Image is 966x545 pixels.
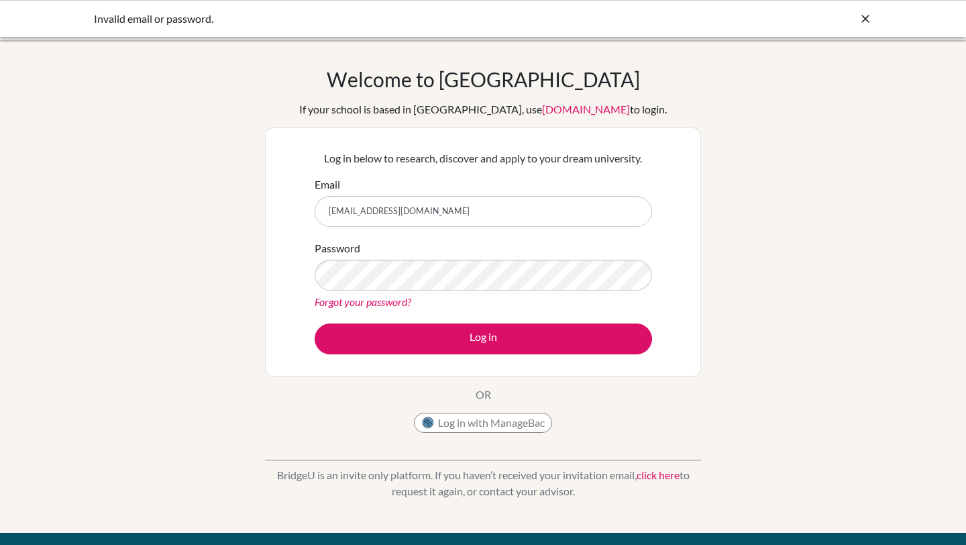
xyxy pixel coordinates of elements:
a: click here [637,468,680,481]
p: Log in below to research, discover and apply to your dream university. [315,150,652,166]
a: Forgot your password? [315,295,411,308]
label: Password [315,240,360,256]
p: OR [476,387,491,403]
div: Invalid email or password. [94,11,671,27]
label: Email [315,177,340,193]
button: Log in [315,324,652,354]
div: If your school is based in [GEOGRAPHIC_DATA], use to login. [299,101,667,117]
a: [DOMAIN_NAME] [542,103,630,115]
p: BridgeU is an invite only platform. If you haven’t received your invitation email, to request it ... [265,467,701,499]
h1: Welcome to [GEOGRAPHIC_DATA] [327,67,640,91]
button: Log in with ManageBac [414,413,552,433]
